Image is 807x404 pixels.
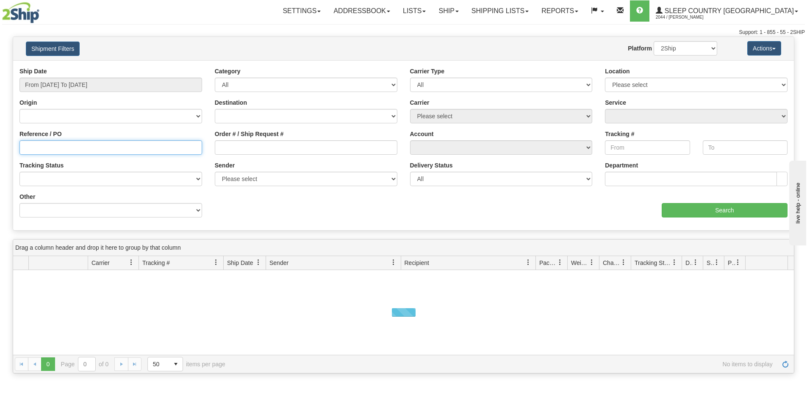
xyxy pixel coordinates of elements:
label: Ship Date [19,67,47,75]
a: Charge filter column settings [616,255,631,270]
label: Service [605,98,626,107]
div: grid grouping header [13,240,794,256]
span: Page sizes drop down [147,357,183,371]
img: logo2044.jpg [2,2,39,23]
label: Sender [215,161,235,170]
a: Tracking Status filter column settings [667,255,682,270]
a: Carrier filter column settings [124,255,139,270]
a: Settings [276,0,327,22]
a: Sleep Country [GEOGRAPHIC_DATA] 2044 / [PERSON_NAME] [649,0,804,22]
span: 50 [153,360,164,368]
a: Lists [397,0,432,22]
label: Tracking # [605,130,634,138]
input: Search [662,203,788,217]
a: Reports [535,0,585,22]
span: Carrier [92,259,110,267]
label: Carrier [410,98,430,107]
a: Tracking # filter column settings [209,255,223,270]
span: Shipment Issues [707,259,714,267]
span: Sleep Country [GEOGRAPHIC_DATA] [663,7,794,14]
label: Reference / PO [19,130,62,138]
span: Page of 0 [61,357,109,371]
label: Category [215,67,241,75]
span: Pickup Status [728,259,735,267]
a: Sender filter column settings [386,255,401,270]
a: Pickup Status filter column settings [731,255,745,270]
div: live help - online [6,7,78,14]
input: From [605,140,690,155]
span: Ship Date [227,259,253,267]
span: items per page [147,357,225,371]
span: Charge [603,259,621,267]
button: Shipment Filters [26,42,80,56]
span: No items to display [237,361,773,368]
span: select [169,357,183,371]
label: Department [605,161,638,170]
button: Actions [747,41,781,56]
label: Account [410,130,434,138]
a: Packages filter column settings [553,255,567,270]
span: Page 0 [41,357,55,371]
a: Addressbook [327,0,397,22]
label: Destination [215,98,247,107]
span: Weight [571,259,589,267]
a: Shipping lists [465,0,535,22]
a: Refresh [779,357,792,371]
a: Ship Date filter column settings [251,255,266,270]
iframe: chat widget [788,159,806,245]
span: Recipient [405,259,429,267]
label: Location [605,67,630,75]
label: Tracking Status [19,161,64,170]
div: Support: 1 - 855 - 55 - 2SHIP [2,29,805,36]
label: Platform [628,44,652,53]
a: Shipment Issues filter column settings [710,255,724,270]
label: Other [19,192,35,201]
span: Tracking # [142,259,170,267]
span: 2044 / [PERSON_NAME] [656,13,719,22]
a: Ship [432,0,465,22]
label: Delivery Status [410,161,453,170]
label: Carrier Type [410,67,444,75]
input: To [703,140,788,155]
span: Packages [539,259,557,267]
a: Delivery Status filter column settings [688,255,703,270]
label: Order # / Ship Request # [215,130,284,138]
a: Weight filter column settings [585,255,599,270]
label: Origin [19,98,37,107]
span: Sender [269,259,288,267]
span: Tracking Status [635,259,671,267]
a: Recipient filter column settings [521,255,535,270]
span: Delivery Status [685,259,693,267]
